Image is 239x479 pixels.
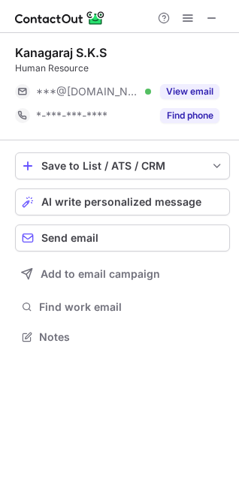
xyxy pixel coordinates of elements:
[41,268,160,280] span: Add to email campaign
[160,84,219,99] button: Reveal Button
[15,224,230,252] button: Send email
[39,330,224,344] span: Notes
[160,108,219,123] button: Reveal Button
[15,297,230,318] button: Find work email
[36,85,140,98] span: ***@[DOMAIN_NAME]
[39,300,224,314] span: Find work email
[15,62,230,75] div: Human Resource
[41,232,98,244] span: Send email
[15,327,230,348] button: Notes
[15,9,105,27] img: ContactOut v5.3.10
[15,45,107,60] div: Kanagaraj S.K.S
[15,188,230,215] button: AI write personalized message
[41,196,201,208] span: AI write personalized message
[15,261,230,288] button: Add to email campaign
[41,160,204,172] div: Save to List / ATS / CRM
[15,152,230,179] button: save-profile-one-click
